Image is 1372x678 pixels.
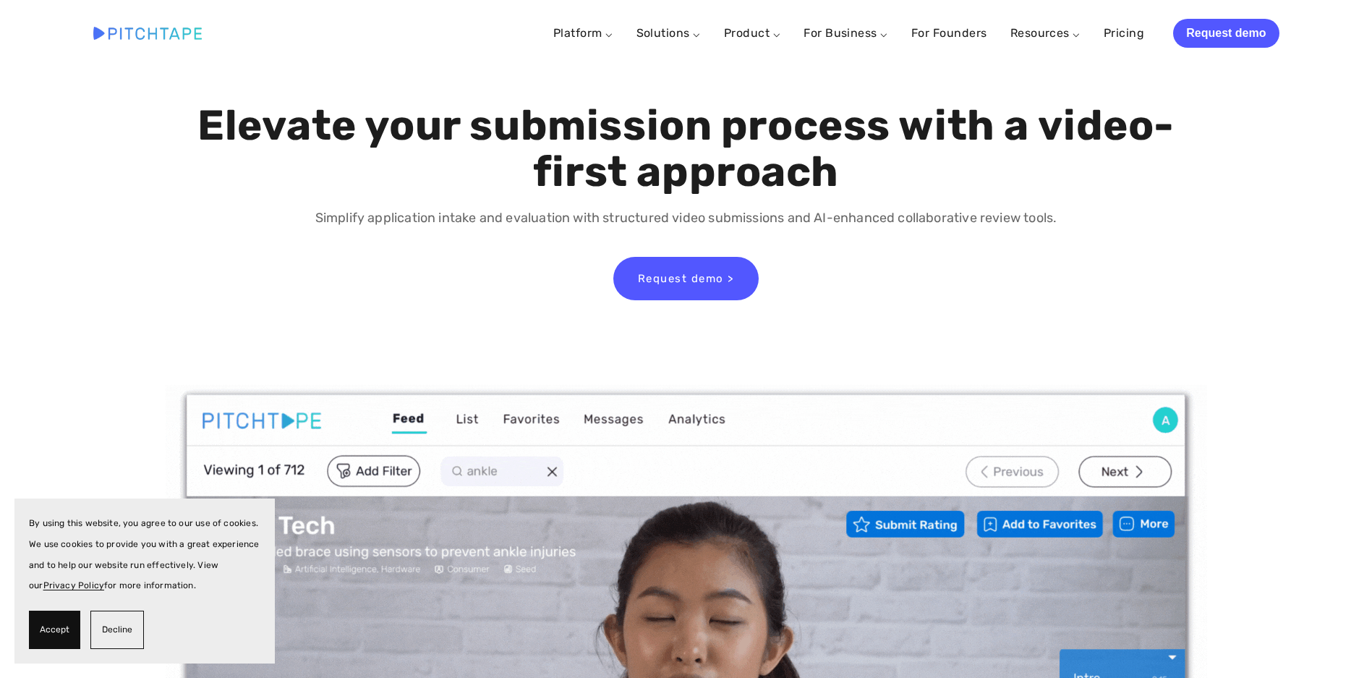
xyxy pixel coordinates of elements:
[1010,26,1081,40] a: Resources ⌵
[90,611,144,649] button: Decline
[613,257,759,300] a: Request demo >
[102,619,132,640] span: Decline
[1173,19,1279,48] a: Request demo
[93,27,202,39] img: Pitchtape | Video Submission Management Software
[804,26,888,40] a: For Business ⌵
[1104,20,1144,46] a: Pricing
[194,103,1178,195] h1: Elevate your submission process with a video-first approach
[43,580,105,590] a: Privacy Policy
[724,26,780,40] a: Product ⌵
[40,619,69,640] span: Accept
[636,26,701,40] a: Solutions ⌵
[14,499,275,664] section: Cookie banner
[29,513,260,596] p: By using this website, you agree to our use of cookies. We use cookies to provide you with a grea...
[1300,609,1372,678] iframe: Chat Widget
[911,20,987,46] a: For Founders
[553,26,613,40] a: Platform ⌵
[194,208,1178,229] p: Simplify application intake and evaluation with structured video submissions and AI-enhanced coll...
[29,611,80,649] button: Accept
